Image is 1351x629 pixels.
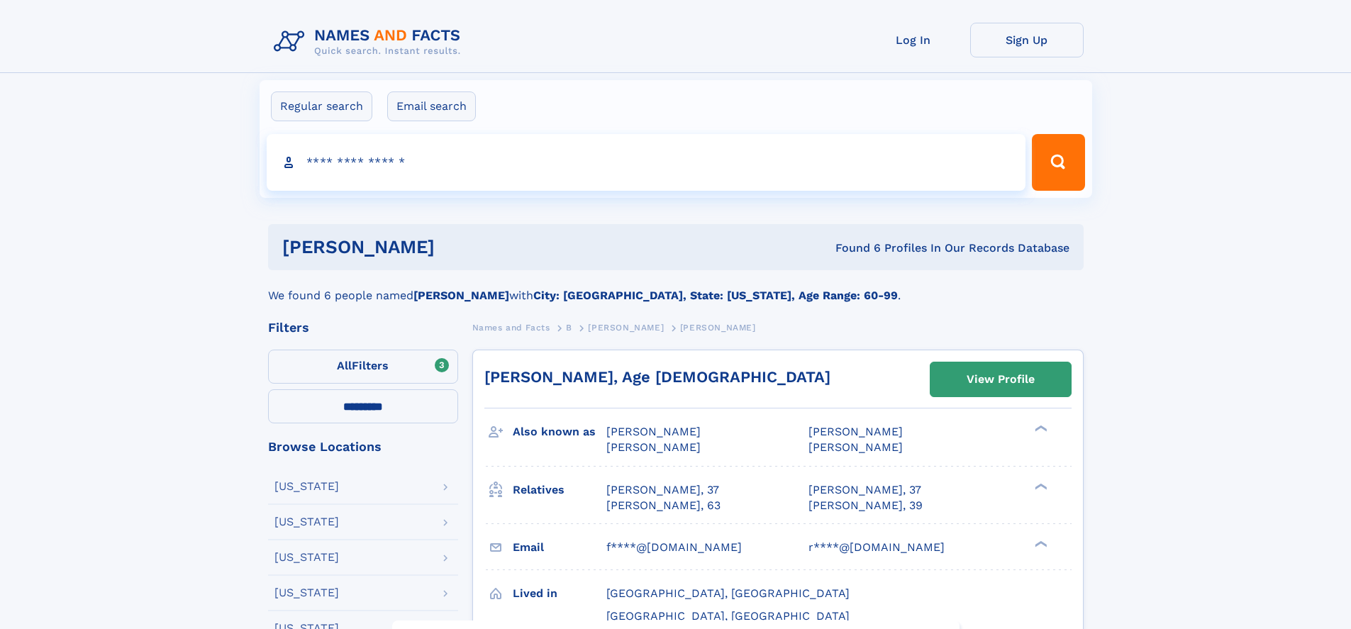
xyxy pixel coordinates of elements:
[484,368,830,386] a: [PERSON_NAME], Age [DEMOGRAPHIC_DATA]
[274,516,339,528] div: [US_STATE]
[337,359,352,372] span: All
[606,440,701,454] span: [PERSON_NAME]
[271,91,372,121] label: Regular search
[566,318,572,336] a: B
[606,425,701,438] span: [PERSON_NAME]
[588,318,664,336] a: [PERSON_NAME]
[268,270,1084,304] div: We found 6 people named with .
[268,440,458,453] div: Browse Locations
[1032,134,1084,191] button: Search Button
[857,23,970,57] a: Log In
[513,478,606,502] h3: Relatives
[606,498,721,513] a: [PERSON_NAME], 63
[513,581,606,606] h3: Lived in
[513,535,606,560] h3: Email
[267,134,1026,191] input: search input
[635,240,1069,256] div: Found 6 Profiles In Our Records Database
[533,289,898,302] b: City: [GEOGRAPHIC_DATA], State: [US_STATE], Age Range: 60-99
[274,481,339,492] div: [US_STATE]
[413,289,509,302] b: [PERSON_NAME]
[513,420,606,444] h3: Also known as
[268,350,458,384] label: Filters
[472,318,550,336] a: Names and Facts
[606,609,850,623] span: [GEOGRAPHIC_DATA], [GEOGRAPHIC_DATA]
[282,238,635,256] h1: [PERSON_NAME]
[970,23,1084,57] a: Sign Up
[274,587,339,599] div: [US_STATE]
[268,321,458,334] div: Filters
[808,425,903,438] span: [PERSON_NAME]
[808,440,903,454] span: [PERSON_NAME]
[808,482,921,498] a: [PERSON_NAME], 37
[808,498,923,513] a: [PERSON_NAME], 39
[930,362,1071,396] a: View Profile
[680,323,756,333] span: [PERSON_NAME]
[967,363,1035,396] div: View Profile
[274,552,339,563] div: [US_STATE]
[1031,482,1048,491] div: ❯
[268,23,472,61] img: Logo Names and Facts
[606,586,850,600] span: [GEOGRAPHIC_DATA], [GEOGRAPHIC_DATA]
[566,323,572,333] span: B
[606,482,719,498] a: [PERSON_NAME], 37
[387,91,476,121] label: Email search
[1031,424,1048,433] div: ❯
[1031,539,1048,548] div: ❯
[588,323,664,333] span: [PERSON_NAME]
